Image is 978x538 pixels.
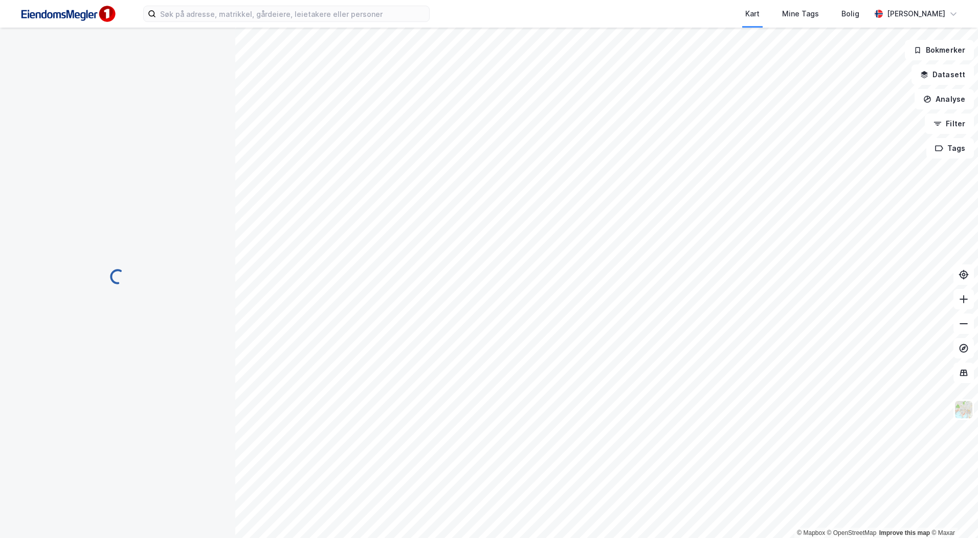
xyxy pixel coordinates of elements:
button: Tags [926,138,974,159]
div: Kart [745,8,760,20]
img: F4PB6Px+NJ5v8B7XTbfpPpyloAAAAASUVORK5CYII= [16,3,119,26]
a: OpenStreetMap [827,529,877,536]
div: Bolig [841,8,859,20]
iframe: Chat Widget [927,489,978,538]
img: Z [954,400,973,419]
button: Filter [925,114,974,134]
input: Søk på adresse, matrikkel, gårdeiere, leietakere eller personer [156,6,429,21]
div: Kontrollprogram for chat [927,489,978,538]
button: Bokmerker [905,40,974,60]
img: spinner.a6d8c91a73a9ac5275cf975e30b51cfb.svg [109,268,126,285]
button: Analyse [915,89,974,109]
div: Mine Tags [782,8,819,20]
div: [PERSON_NAME] [887,8,945,20]
a: Improve this map [879,529,930,536]
a: Mapbox [797,529,825,536]
button: Datasett [912,64,974,85]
